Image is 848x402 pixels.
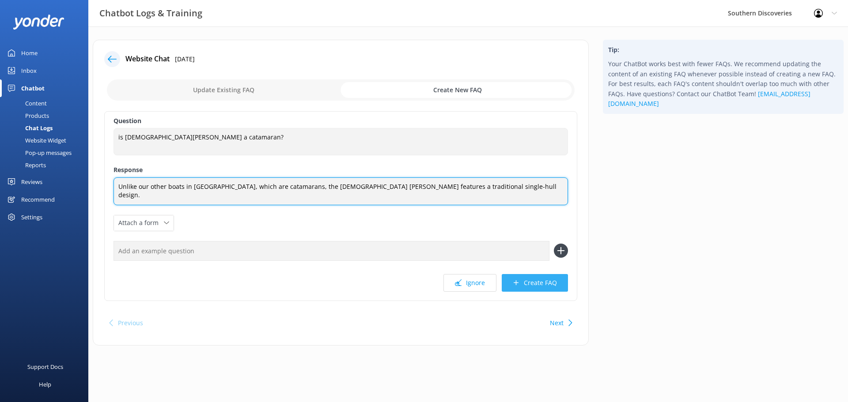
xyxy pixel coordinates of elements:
[27,358,63,376] div: Support Docs
[114,177,568,205] textarea: Unlike our other boats in [GEOGRAPHIC_DATA], which are catamarans, the [DEMOGRAPHIC_DATA] [PERSON...
[125,53,170,65] h4: Website Chat
[114,241,549,261] input: Add an example question
[5,147,88,159] a: Pop-up messages
[21,208,42,226] div: Settings
[21,44,38,62] div: Home
[21,191,55,208] div: Recommend
[5,109,49,122] div: Products
[608,90,810,108] a: [EMAIL_ADDRESS][DOMAIN_NAME]
[21,62,37,79] div: Inbox
[5,122,88,134] a: Chat Logs
[5,97,88,109] a: Content
[5,159,88,171] a: Reports
[39,376,51,393] div: Help
[21,173,42,191] div: Reviews
[5,134,66,147] div: Website Widget
[608,45,838,55] h4: Tip:
[5,109,88,122] a: Products
[21,79,45,97] div: Chatbot
[550,314,564,332] button: Next
[118,218,164,228] span: Attach a form
[99,6,202,20] h3: Chatbot Logs & Training
[5,134,88,147] a: Website Widget
[114,128,568,155] textarea: is [DEMOGRAPHIC_DATA][PERSON_NAME] a catamaran?
[175,54,195,64] p: [DATE]
[13,15,64,29] img: yonder-white-logo.png
[443,274,496,292] button: Ignore
[114,116,568,126] label: Question
[5,159,46,171] div: Reports
[114,165,568,175] label: Response
[5,97,47,109] div: Content
[5,147,72,159] div: Pop-up messages
[608,59,838,109] p: Your ChatBot works best with fewer FAQs. We recommend updating the content of an existing FAQ whe...
[502,274,568,292] button: Create FAQ
[5,122,53,134] div: Chat Logs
